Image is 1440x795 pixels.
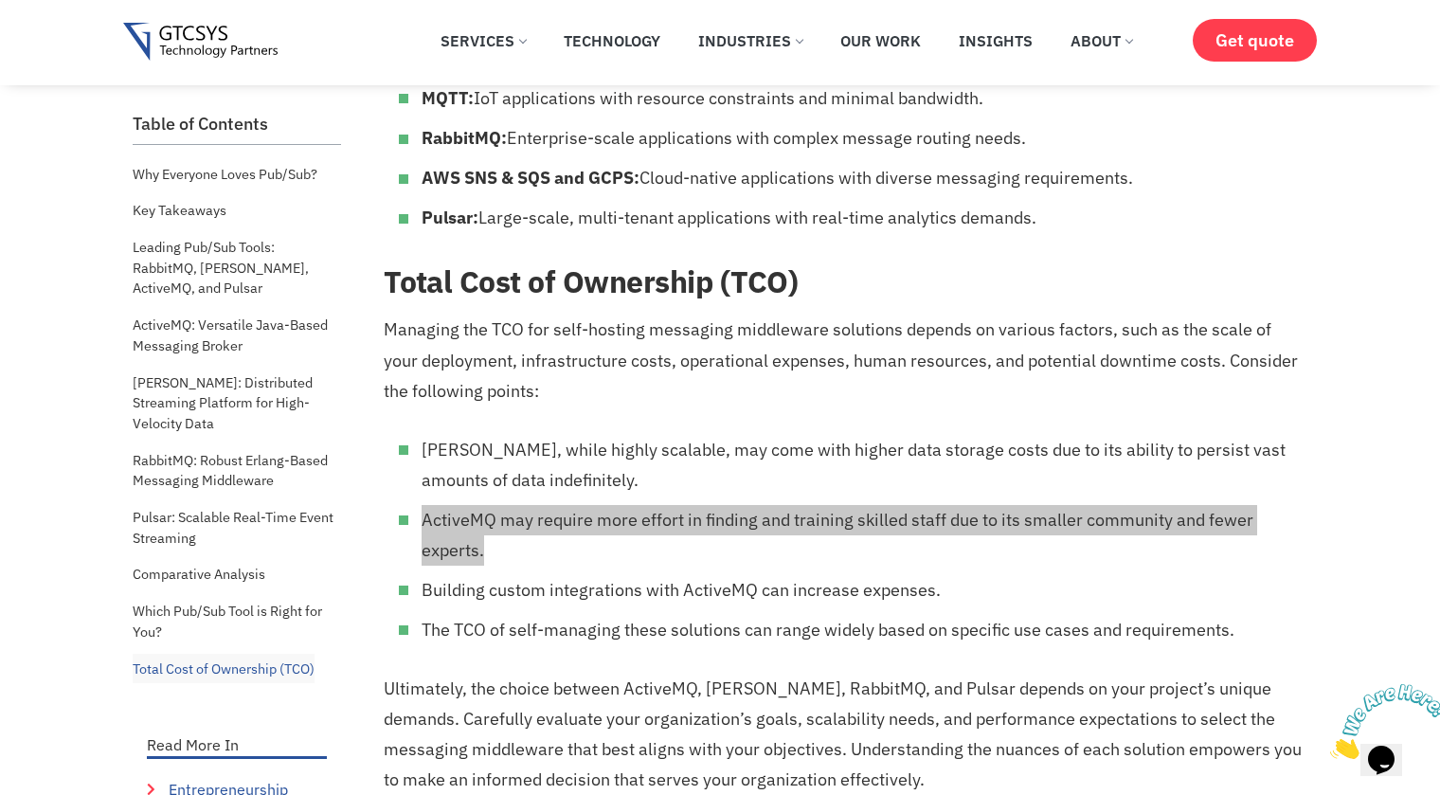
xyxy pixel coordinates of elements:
[1323,677,1440,767] iframe: chat widget
[147,737,327,752] p: Read More In
[384,262,798,301] strong: Total Cost of Ownership (TCO)
[422,203,1303,233] li: Large-scale, multi-tenant applications with real-time analytics demands.
[1215,30,1294,50] span: Get quote
[133,596,341,646] a: Which Pub/Sub Tool is Right for You?
[1193,19,1317,62] a: Get quote
[549,20,675,62] a: Technology
[422,505,1303,566] li: ActiveMQ may require more effort in finding and training skilled staff due to its smaller communi...
[384,674,1303,795] p: Ultimately, the choice between ActiveMQ, [PERSON_NAME], RabbitMQ, and Pulsar depends on your proj...
[422,207,478,228] strong: Pulsar:
[133,559,265,589] a: Comparative Analysis
[133,654,315,684] a: Total Cost of Ownership (TCO)
[133,232,341,303] a: Leading Pub/Sub Tools: RabbitMQ, [PERSON_NAME], ActiveMQ, and Pulsar
[422,167,639,189] strong: AWS SNS & SQS and GCPS:
[8,8,125,82] img: Chat attention grabber
[422,615,1303,645] li: The TCO of self-managing these solutions can range widely based on specific use cases and require...
[133,114,341,135] h2: Table of Contents
[422,163,1303,193] li: Cloud-native applications with diverse messaging requirements.
[1056,20,1146,62] a: About
[422,87,474,109] strong: MQTT:
[384,315,1303,406] p: Managing the TCO for self-hosting messaging middleware solutions depends on various factors, such...
[133,195,226,226] a: Key Takeaways
[422,83,1303,114] li: IoT applications with resource constraints and minimal bandwidth.
[826,20,935,62] a: Our Work
[133,310,341,360] a: ActiveMQ: Versatile Java-Based Messaging Broker
[133,368,341,439] a: [PERSON_NAME]: Distributed Streaming Platform for High-Velocity Data
[133,159,317,190] a: Why Everyone Loves Pub/Sub?
[684,20,817,62] a: Industries
[422,435,1303,496] li: [PERSON_NAME], while highly scalable, may come with higher data storage costs due to its ability ...
[123,23,278,62] img: Gtcsys logo
[422,123,1303,154] li: Enterprise-scale applications with complex message routing needs.
[422,575,1303,605] li: Building custom integrations with ActiveMQ can increase expenses.
[133,502,341,552] a: Pulsar: Scalable Real-Time Event Streaming
[426,20,540,62] a: Services
[133,445,341,496] a: RabbitMQ: Robust Erlang-Based Messaging Middleware
[422,127,507,149] strong: RabbitMQ:
[945,20,1047,62] a: Insights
